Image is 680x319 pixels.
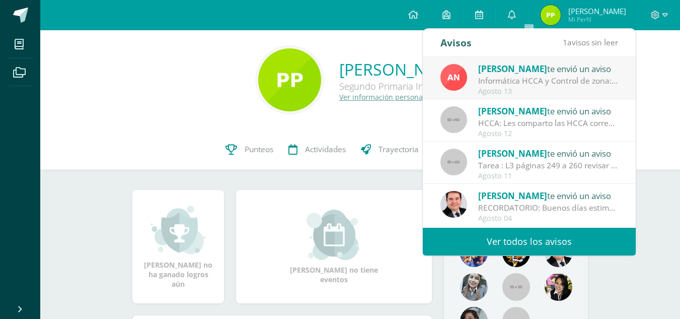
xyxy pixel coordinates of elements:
[478,148,547,159] span: [PERSON_NAME]
[563,37,567,48] span: 1
[478,75,618,87] div: Informática HCCA y Control de zona: Buen día es un gusto saludarles, esperando se encuentren bien...
[307,210,361,260] img: event_small.png
[339,58,465,80] a: [PERSON_NAME]
[478,214,618,223] div: Agosto 04
[478,62,618,75] div: te envió un aviso
[545,273,572,301] img: ddcb7e3f3dd5693f9a3e043a79a89297.png
[568,6,626,16] span: [PERSON_NAME]
[478,105,547,117] span: [PERSON_NAME]
[284,210,385,284] div: [PERSON_NAME] no tiene eventos
[478,160,618,171] div: Tarea : L3 páginas 249 a 260 revisar y completar las actividades que faltan.
[478,87,618,96] div: Agosto 13
[478,147,618,160] div: te envió un aviso
[339,92,431,102] a: Ver información personal...
[478,117,618,129] div: HCCA: Les comparto las HCCA correspondientes a la Unidad 4. Se adjunta Hoja que deben llenar para...
[478,104,618,117] div: te envió un aviso
[423,228,636,256] a: Ver todos los avisos
[440,64,467,91] img: 35a1f8cfe552b0525d1a6bbd90ff6c8c.png
[379,144,419,155] span: Trayectoria
[305,144,346,155] span: Actividades
[478,172,618,180] div: Agosto 11
[478,189,618,202] div: te envió un aviso
[478,202,618,214] div: RECORDATORIO: Buenos días estimados Padres y Madres de familia Les recordamos que la hora de sali...
[245,144,273,155] span: Punteos
[339,80,465,92] div: Segundo Primaria Inicial B
[142,205,214,289] div: [PERSON_NAME] no ha ganado logros aún
[218,130,281,170] a: Punteos
[563,37,618,48] span: avisos sin leer
[478,63,547,75] span: [PERSON_NAME]
[440,149,467,175] img: 60x60
[478,190,547,202] span: [PERSON_NAME]
[440,29,472,56] div: Avisos
[478,130,618,138] div: Agosto 12
[568,15,626,24] span: Mi Perfil
[353,130,426,170] a: Trayectoria
[151,205,206,255] img: achievement_small.png
[440,106,467,133] img: 60x60
[258,48,321,111] img: 0c8addecf932afb525dd029077c97809.png
[460,273,488,301] img: 45bd7986b8947ad7e5894cbc9b781108.png
[541,5,561,25] img: ea77198faf6d7c745797e3b4be24ade1.png
[281,130,353,170] a: Actividades
[440,191,467,218] img: 57933e79c0f622885edf5cfea874362b.png
[502,273,530,301] img: 55x55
